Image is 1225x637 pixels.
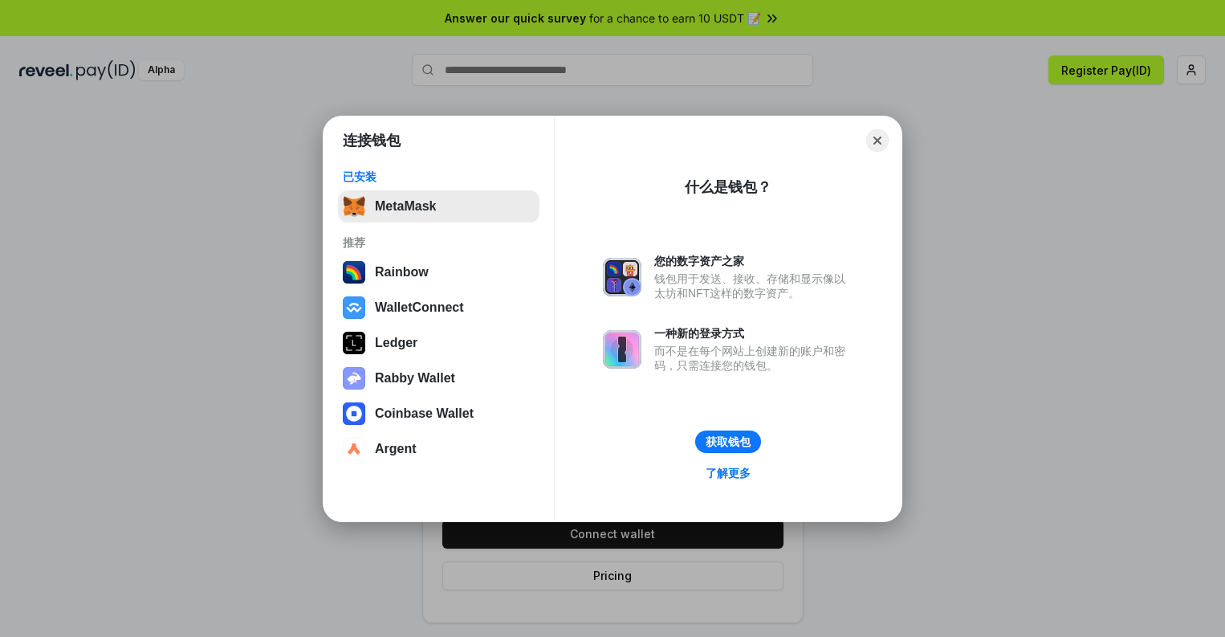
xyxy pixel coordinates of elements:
div: Rainbow [375,265,429,280]
img: svg+xml,%3Csvg%20xmlns%3D%22http%3A%2F%2Fwww.w3.org%2F2000%2Fsvg%22%20width%3D%2228%22%20height%3... [343,332,365,354]
div: 已安装 [343,169,535,184]
button: Coinbase Wallet [338,398,539,430]
div: MetaMask [375,199,436,214]
div: 您的数字资产之家 [654,254,853,268]
div: WalletConnect [375,300,464,315]
img: svg+xml,%3Csvg%20xmlns%3D%22http%3A%2F%2Fwww.w3.org%2F2000%2Fsvg%22%20fill%3D%22none%22%20viewBox... [603,330,641,369]
img: svg+xml,%3Csvg%20xmlns%3D%22http%3A%2F%2Fwww.w3.org%2F2000%2Fsvg%22%20fill%3D%22none%22%20viewBox... [343,367,365,390]
button: 获取钱包 [695,431,761,453]
img: svg+xml,%3Csvg%20width%3D%22120%22%20height%3D%22120%22%20viewBox%3D%220%200%20120%20120%22%20fil... [343,261,365,284]
img: svg+xml,%3Csvg%20xmlns%3D%22http%3A%2F%2Fwww.w3.org%2F2000%2Fsvg%22%20fill%3D%22none%22%20viewBox... [603,258,641,296]
div: 一种新的登录方式 [654,326,853,341]
button: Ledger [338,327,539,359]
div: 推荐 [343,235,535,250]
div: Argent [375,442,417,456]
img: svg+xml,%3Csvg%20width%3D%2228%22%20height%3D%2228%22%20viewBox%3D%220%200%2028%2028%22%20fill%3D... [343,296,365,319]
h1: 连接钱包 [343,131,401,150]
div: 而不是在每个网站上创建新的账户和密码，只需连接您的钱包。 [654,344,853,373]
img: svg+xml,%3Csvg%20fill%3D%22none%22%20height%3D%2233%22%20viewBox%3D%220%200%2035%2033%22%20width%... [343,195,365,218]
button: Rabby Wallet [338,362,539,394]
button: MetaMask [338,190,539,223]
button: Rainbow [338,256,539,288]
div: 钱包用于发送、接收、存储和显示像以太坊和NFT这样的数字资产。 [654,272,853,300]
button: Close [866,129,889,152]
div: 什么是钱包？ [685,178,771,197]
div: 了解更多 [706,466,751,480]
div: Rabby Wallet [375,371,455,386]
button: Argent [338,433,539,465]
div: Ledger [375,336,417,350]
img: svg+xml,%3Csvg%20width%3D%2228%22%20height%3D%2228%22%20viewBox%3D%220%200%2028%2028%22%20fill%3D... [343,402,365,425]
div: 获取钱包 [706,435,751,449]
a: 了解更多 [696,463,760,484]
button: WalletConnect [338,292,539,324]
div: Coinbase Wallet [375,406,474,421]
img: svg+xml,%3Csvg%20width%3D%2228%22%20height%3D%2228%22%20viewBox%3D%220%200%2028%2028%22%20fill%3D... [343,438,365,460]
